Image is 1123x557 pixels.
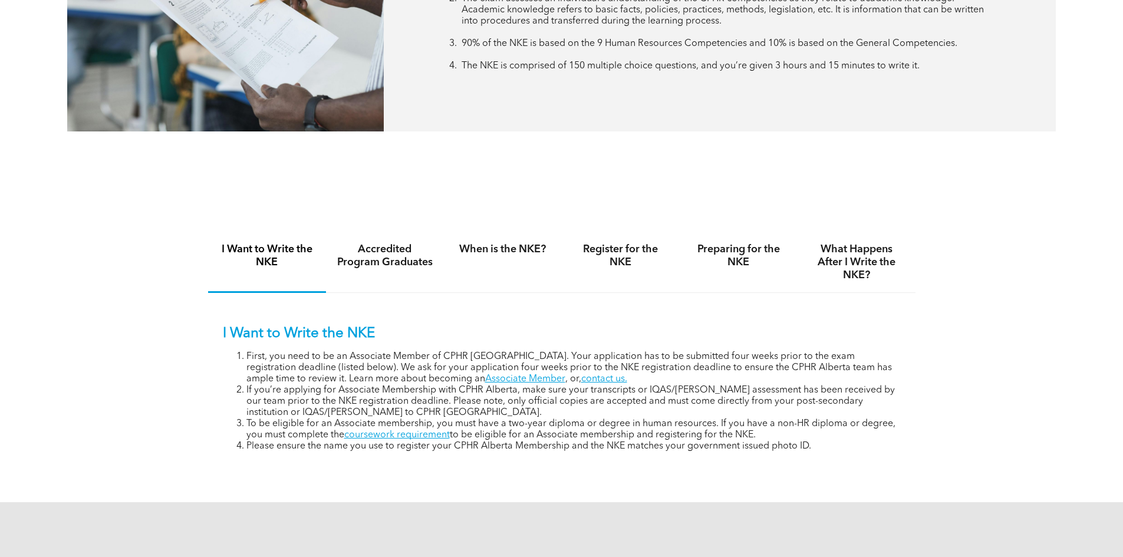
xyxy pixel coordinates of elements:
[485,374,565,384] a: Associate Member
[455,243,551,256] h4: When is the NKE?
[344,430,450,440] a: coursework requirement
[246,385,901,418] li: If you’re applying for Associate Membership with CPHR Alberta, make sure your transcripts or IQAS...
[223,325,901,342] p: I Want to Write the NKE
[462,61,920,71] span: The NKE is comprised of 150 multiple choice questions, and you’re given 3 hours and 15 minutes to...
[572,243,669,269] h4: Register for the NKE
[581,374,627,384] a: contact us.
[219,243,315,269] h4: I Want to Write the NKE
[246,418,901,441] li: To be eligible for an Associate membership, you must have a two-year diploma or degree in human r...
[462,39,957,48] span: 90% of the NKE is based on the 9 Human Resources Competencies and 10% is based on the General Com...
[690,243,787,269] h4: Preparing for the NKE
[246,351,901,385] li: First, you need to be an Associate Member of CPHR [GEOGRAPHIC_DATA]. Your application has to be s...
[246,441,901,452] li: Please ensure the name you use to register your CPHR Alberta Membership and the NKE matches your ...
[808,243,905,282] h4: What Happens After I Write the NKE?
[337,243,433,269] h4: Accredited Program Graduates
